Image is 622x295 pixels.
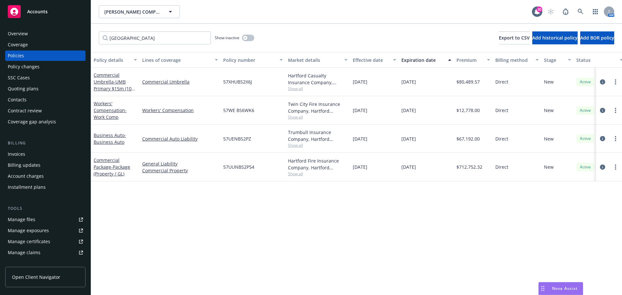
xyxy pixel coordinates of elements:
[288,171,348,176] span: Show all
[576,57,616,63] div: Status
[589,5,602,18] a: Switch app
[599,107,606,114] a: circleInformation
[5,62,86,72] a: Policy changes
[99,5,180,18] button: [PERSON_NAME] COMPANIES, INC.
[8,51,24,61] div: Policies
[223,135,251,142] span: 57UENBS2PZ
[8,28,28,39] div: Overview
[94,72,134,98] a: Commercial Umbrella
[401,57,444,63] div: Expiration date
[580,35,614,41] span: Add BOR policy
[91,52,140,68] button: Policy details
[544,57,564,63] div: Stage
[456,78,480,85] span: $80,489.57
[353,57,389,63] div: Effective date
[8,73,30,83] div: SSC Cases
[8,95,27,105] div: Contacts
[5,95,86,105] a: Contacts
[140,52,221,68] button: Lines of coverage
[399,52,454,68] button: Expiration date
[94,57,130,63] div: Policy details
[544,5,557,18] a: Start snowing
[353,135,367,142] span: [DATE]
[456,135,480,142] span: $67,192.00
[353,164,367,170] span: [DATE]
[5,73,86,83] a: SSC Cases
[12,274,60,280] span: Open Client Navigator
[499,35,530,41] span: Export to CSV
[94,132,126,145] a: Business Auto
[5,40,86,50] a: Coverage
[215,35,239,40] span: Show inactive
[5,205,86,212] div: Tools
[27,9,48,14] span: Accounts
[8,258,38,269] div: Manage BORs
[532,35,578,41] span: Add historical policy
[288,86,348,91] span: Show all
[8,117,56,127] div: Coverage gap analysis
[5,28,86,39] a: Overview
[223,57,276,63] div: Policy number
[612,107,619,114] a: more
[580,31,614,44] button: Add BOR policy
[5,149,86,159] a: Invoices
[142,167,218,174] a: Commercial Property
[495,78,508,85] span: Direct
[493,52,541,68] button: Billing method
[94,79,135,98] span: - UMB Primary $15m (10k SIR)
[142,135,218,142] a: Commercial Auto Liability
[544,135,554,142] span: New
[8,182,46,192] div: Installment plans
[456,57,483,63] div: Premium
[353,107,367,114] span: [DATE]
[8,149,25,159] div: Invoices
[94,100,127,120] a: Workers' Compensation
[538,282,583,295] button: Nova Assist
[401,107,416,114] span: [DATE]
[8,214,35,225] div: Manage files
[579,79,592,85] span: Active
[5,140,86,146] div: Billing
[5,258,86,269] a: Manage BORs
[599,78,606,86] a: circleInformation
[5,171,86,181] a: Account charges
[288,72,348,86] div: Hartford Casualty Insurance Company, Hartford Insurance Group
[285,52,350,68] button: Market details
[5,160,86,170] a: Billing updates
[456,107,480,114] span: $12,778.00
[495,107,508,114] span: Direct
[288,57,340,63] div: Market details
[288,157,348,171] div: Hartford Fire Insurance Company, Hartford Insurance Group
[612,163,619,171] a: more
[454,52,493,68] button: Premium
[8,62,40,72] div: Policy changes
[579,108,592,113] span: Active
[99,31,211,44] input: Filter by keyword...
[8,160,40,170] div: Billing updates
[221,52,285,68] button: Policy number
[8,247,40,258] div: Manage claims
[544,164,554,170] span: New
[539,282,547,295] div: Drag to move
[8,106,42,116] div: Contract review
[5,3,86,21] a: Accounts
[5,84,86,94] a: Quoting plans
[612,78,619,86] a: more
[5,106,86,116] a: Contract review
[94,164,130,177] span: - Package (Property / GL)
[552,286,578,291] span: Nova Assist
[142,78,218,85] a: Commercial Umbrella
[288,129,348,142] div: Trumbull Insurance Company, Hartford Insurance Group
[8,225,49,236] div: Manage exposures
[353,78,367,85] span: [DATE]
[142,107,218,114] a: Workers' Compensation
[499,31,530,44] button: Export to CSV
[5,225,86,236] a: Manage exposures
[532,31,578,44] button: Add historical policy
[401,78,416,85] span: [DATE]
[544,78,554,85] span: New
[288,114,348,120] span: Show all
[8,84,39,94] div: Quoting plans
[536,6,542,12] div: 30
